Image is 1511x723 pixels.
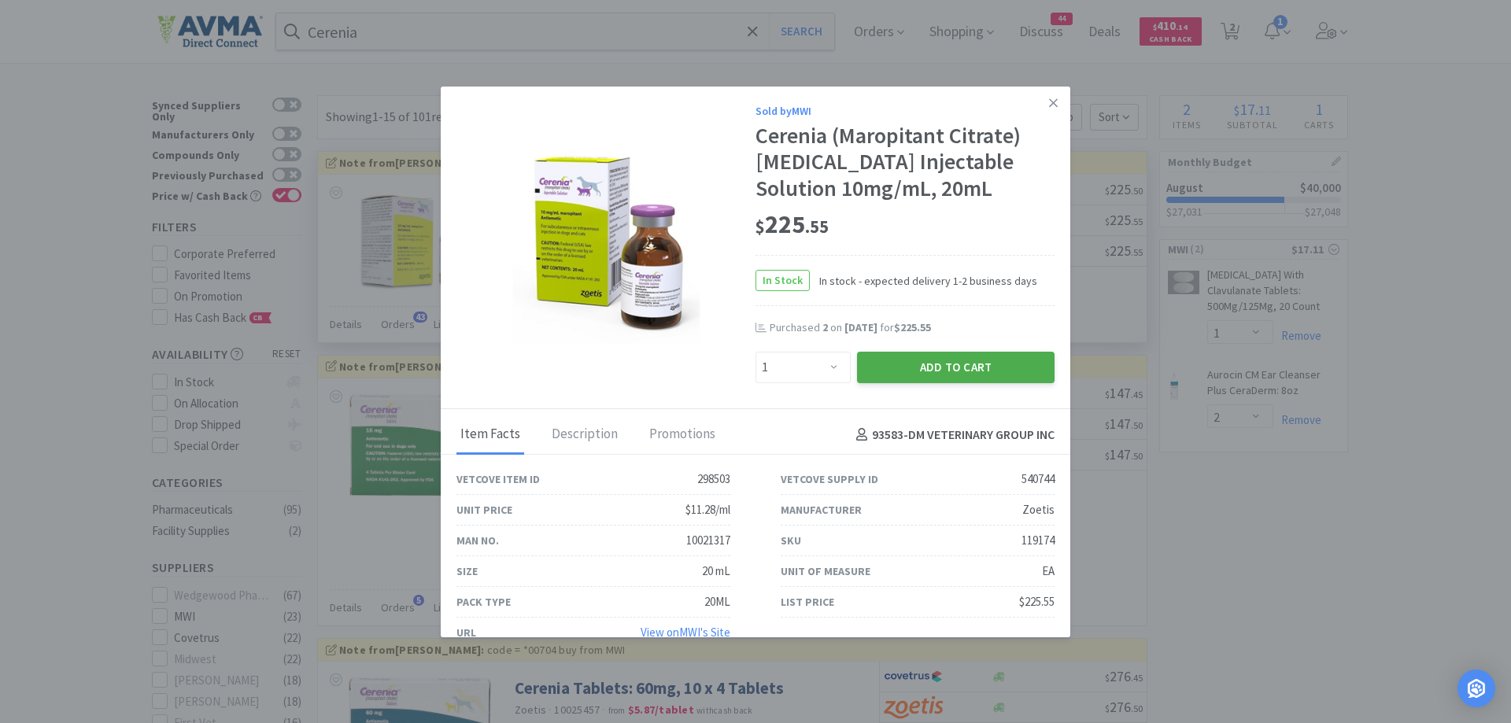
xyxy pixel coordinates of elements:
[1457,670,1495,707] div: Open Intercom Messenger
[755,216,765,238] span: $
[781,593,834,610] div: List Price
[704,592,730,611] div: 20ML
[697,470,730,489] div: 298503
[755,123,1055,202] div: Cerenia (Maropitant Citrate) [MEDICAL_DATA] Injectable Solution 10mg/mL, 20mL
[894,320,931,334] span: $225.55
[645,415,719,455] div: Promotions
[822,320,828,334] span: 2
[1042,562,1055,581] div: EA
[456,624,476,641] div: URL
[1021,470,1055,489] div: 540744
[781,501,862,518] div: Manufacturer
[456,532,499,549] div: Man No.
[456,563,478,580] div: Size
[844,320,877,334] span: [DATE]
[781,563,870,580] div: Unit of Measure
[756,271,809,290] span: In Stock
[456,415,524,455] div: Item Facts
[810,272,1037,290] span: In stock - expected delivery 1-2 business days
[456,470,540,488] div: Vetcove Item ID
[1021,531,1055,550] div: 119174
[641,625,730,640] a: View onMWI's Site
[850,425,1055,445] h4: 93583 - DM VETERINARY GROUP INC
[770,320,1055,336] div: Purchased on for
[702,562,730,581] div: 20 mL
[781,532,801,549] div: SKU
[456,501,512,518] div: Unit Price
[548,415,622,455] div: Description
[857,352,1055,383] button: Add to Cart
[755,208,829,240] span: 225
[805,216,829,238] span: . 55
[755,102,1055,120] div: Sold by MWI
[686,531,730,550] div: 10021317
[685,500,730,519] div: $11.28/ml
[456,593,511,610] div: Pack Type
[1022,500,1055,519] div: Zoetis
[512,140,700,345] img: 4f038bf4143f4944856ca8ba83f2ee27_540744.png
[781,470,878,488] div: Vetcove Supply ID
[1019,592,1055,611] div: $225.55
